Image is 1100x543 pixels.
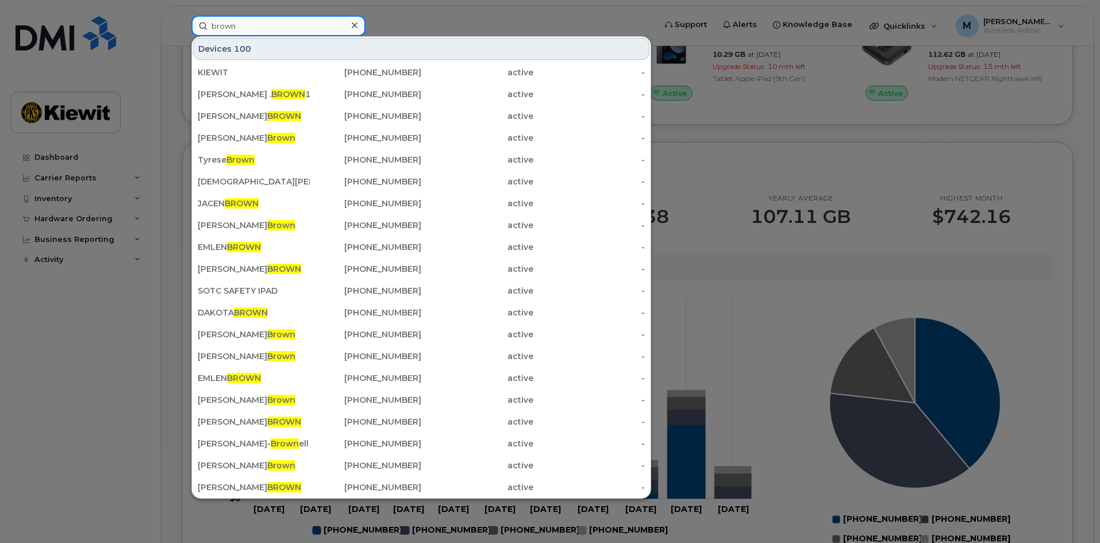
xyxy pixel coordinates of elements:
[234,307,268,318] span: BROWN
[533,482,645,493] div: -
[271,89,305,99] span: BROWN
[533,460,645,471] div: -
[310,307,422,318] div: [PHONE_NUMBER]
[533,176,645,187] div: -
[533,154,645,165] div: -
[421,307,533,318] div: active
[310,460,422,471] div: [PHONE_NUMBER]
[533,394,645,406] div: -
[421,176,533,187] div: active
[198,438,310,449] div: [PERSON_NAME]- ell
[533,329,645,340] div: -
[198,198,310,209] div: JACEN
[421,416,533,428] div: active
[198,285,310,296] div: SOTC SAFETY IPAD
[533,307,645,318] div: -
[226,155,255,165] span: Brown
[310,438,422,449] div: [PHONE_NUMBER]
[310,88,422,100] div: [PHONE_NUMBER]
[193,171,649,192] a: [DEMOGRAPHIC_DATA][PERSON_NAME][PHONE_NUMBER]active-
[421,263,533,275] div: active
[198,394,310,406] div: [PERSON_NAME]
[227,242,261,252] span: BROWN
[1050,493,1091,534] iframe: Messenger Launcher
[310,372,422,384] div: [PHONE_NUMBER]
[193,106,649,126] a: [PERSON_NAME]BROWN[PHONE_NUMBER]active-
[533,132,645,144] div: -
[267,133,295,143] span: Brown
[533,198,645,209] div: -
[198,351,310,362] div: [PERSON_NAME]
[533,110,645,122] div: -
[271,438,299,449] span: Brown
[421,460,533,471] div: active
[198,88,310,100] div: [PERSON_NAME] . 1
[193,193,649,214] a: JACENBROWN[PHONE_NUMBER]active-
[421,329,533,340] div: active
[198,263,310,275] div: [PERSON_NAME]
[310,263,422,275] div: [PHONE_NUMBER]
[310,219,422,231] div: [PHONE_NUMBER]
[193,259,649,279] a: [PERSON_NAME]BROWN[PHONE_NUMBER]active-
[267,264,301,274] span: BROWN
[421,88,533,100] div: active
[198,307,310,318] div: DAKOTA
[533,372,645,384] div: -
[198,110,310,122] div: [PERSON_NAME]
[421,110,533,122] div: active
[533,219,645,231] div: -
[193,477,649,498] a: [PERSON_NAME]BROWN[PHONE_NUMBER]active-
[193,62,649,83] a: KIEWIT[PHONE_NUMBER]active-
[267,460,295,471] span: Brown
[193,390,649,410] a: [PERSON_NAME]Brown[PHONE_NUMBER]active-
[193,128,649,148] a: [PERSON_NAME]Brown[PHONE_NUMBER]active-
[193,149,649,170] a: TyreseBrown[PHONE_NUMBER]active-
[198,176,310,187] div: [DEMOGRAPHIC_DATA][PERSON_NAME]
[198,241,310,253] div: EMLEN
[198,460,310,471] div: [PERSON_NAME]
[310,176,422,187] div: [PHONE_NUMBER]
[533,416,645,428] div: -
[267,220,295,230] span: Brown
[421,154,533,165] div: active
[193,84,649,105] a: [PERSON_NAME] .BROWN1[PHONE_NUMBER]active-
[310,394,422,406] div: [PHONE_NUMBER]
[533,438,645,449] div: -
[533,88,645,100] div: -
[193,280,649,301] a: SOTC SAFETY IPAD[PHONE_NUMBER]active-
[198,329,310,340] div: [PERSON_NAME]
[310,67,422,78] div: [PHONE_NUMBER]
[310,241,422,253] div: [PHONE_NUMBER]
[193,455,649,476] a: [PERSON_NAME]Brown[PHONE_NUMBER]active-
[267,395,295,405] span: Brown
[193,302,649,323] a: DAKOTABROWN[PHONE_NUMBER]active-
[421,241,533,253] div: active
[310,198,422,209] div: [PHONE_NUMBER]
[421,351,533,362] div: active
[225,198,259,209] span: BROWN
[421,285,533,296] div: active
[533,67,645,78] div: -
[198,482,310,493] div: [PERSON_NAME]
[421,67,533,78] div: active
[310,351,422,362] div: [PHONE_NUMBER]
[533,285,645,296] div: -
[193,324,649,345] a: [PERSON_NAME]Brown[PHONE_NUMBER]active-
[198,154,310,165] div: Tyrese
[310,110,422,122] div: [PHONE_NUMBER]
[310,132,422,144] div: [PHONE_NUMBER]
[310,154,422,165] div: [PHONE_NUMBER]
[310,285,422,296] div: [PHONE_NUMBER]
[533,263,645,275] div: -
[193,237,649,257] a: EMLENBROWN[PHONE_NUMBER]active-
[193,411,649,432] a: [PERSON_NAME]BROWN[PHONE_NUMBER]active-
[310,329,422,340] div: [PHONE_NUMBER]
[267,329,295,340] span: Brown
[533,241,645,253] div: -
[533,351,645,362] div: -
[198,132,310,144] div: [PERSON_NAME]
[267,482,301,492] span: BROWN
[198,219,310,231] div: [PERSON_NAME]
[421,482,533,493] div: active
[421,438,533,449] div: active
